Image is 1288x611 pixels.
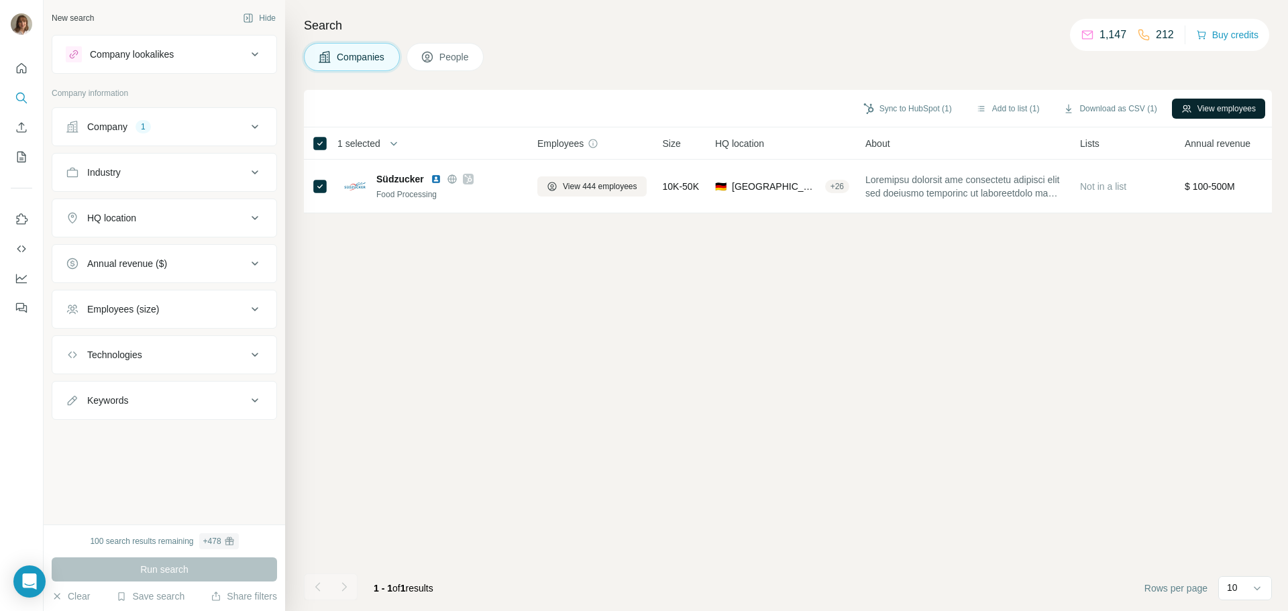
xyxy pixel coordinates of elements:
[90,533,238,549] div: 100 search results remaining
[90,48,174,61] div: Company lookalikes
[854,99,961,119] button: Sync to HubSpot (1)
[233,8,285,28] button: Hide
[1054,99,1166,119] button: Download as CSV (1)
[1099,27,1126,43] p: 1,147
[52,202,276,234] button: HQ location
[865,137,890,150] span: About
[87,302,159,316] div: Employees (size)
[87,166,121,179] div: Industry
[1144,581,1207,595] span: Rows per page
[825,180,849,192] div: + 26
[52,38,276,70] button: Company lookalikes
[1156,27,1174,43] p: 212
[52,384,276,416] button: Keywords
[87,211,136,225] div: HQ location
[1172,99,1265,119] button: View employees
[374,583,433,594] span: results
[715,180,727,193] span: 🇩🇪
[211,590,277,603] button: Share filters
[13,565,46,598] div: Open Intercom Messenger
[52,111,276,143] button: Company1
[11,207,32,231] button: Use Surfe on LinkedIn
[865,173,1064,200] span: Loremipsu dolorsit ame consectetu adipisci elit sed doeiusmo temporinc ut laboreetdolo ma aliq en...
[1227,581,1238,594] p: 10
[392,583,400,594] span: of
[337,50,386,64] span: Companies
[431,174,441,184] img: LinkedIn logo
[11,145,32,169] button: My lists
[376,188,521,201] div: Food Processing
[439,50,470,64] span: People
[732,180,820,193] span: [GEOGRAPHIC_DATA], [GEOGRAPHIC_DATA]
[1185,137,1250,150] span: Annual revenue
[563,180,637,192] span: View 444 employees
[304,16,1272,35] h4: Search
[1196,25,1258,44] button: Buy credits
[52,590,90,603] button: Clear
[1185,181,1235,192] span: $ 100-500M
[52,293,276,325] button: Employees (size)
[116,590,184,603] button: Save search
[52,87,277,99] p: Company information
[344,176,366,197] img: Logo of Südzucker
[376,172,424,186] span: Südzucker
[663,137,681,150] span: Size
[11,86,32,110] button: Search
[11,237,32,261] button: Use Surfe API
[136,121,151,133] div: 1
[203,535,221,547] div: + 478
[52,339,276,371] button: Technologies
[400,583,406,594] span: 1
[715,137,764,150] span: HQ location
[11,56,32,80] button: Quick start
[52,247,276,280] button: Annual revenue ($)
[663,180,699,193] span: 10K-50K
[11,266,32,290] button: Dashboard
[52,156,276,188] button: Industry
[11,13,32,35] img: Avatar
[87,348,142,362] div: Technologies
[337,137,380,150] span: 1 selected
[967,99,1049,119] button: Add to list (1)
[87,394,128,407] div: Keywords
[1080,181,1126,192] span: Not in a list
[52,12,94,24] div: New search
[87,257,167,270] div: Annual revenue ($)
[537,176,647,197] button: View 444 employees
[87,120,127,133] div: Company
[11,115,32,140] button: Enrich CSV
[374,583,392,594] span: 1 - 1
[1080,137,1099,150] span: Lists
[11,296,32,320] button: Feedback
[537,137,584,150] span: Employees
